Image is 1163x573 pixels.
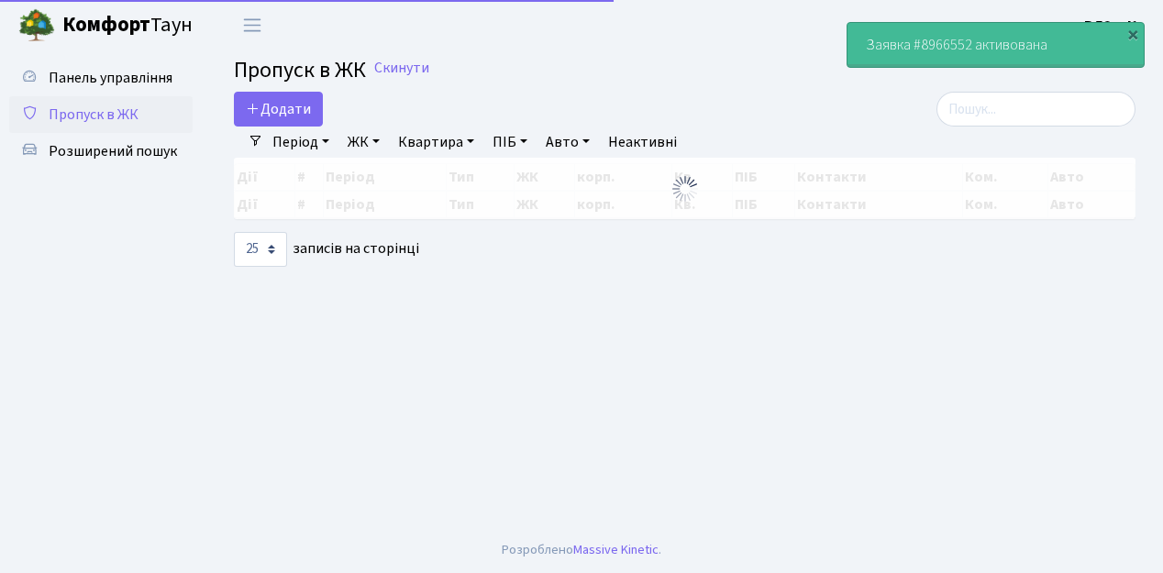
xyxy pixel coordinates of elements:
span: Пропуск в ЖК [234,54,366,86]
a: ВЛ2 -. К. [1084,15,1141,37]
input: Пошук... [936,92,1135,127]
label: записів на сторінці [234,232,419,267]
a: Авто [538,127,597,158]
span: Пропуск в ЖК [49,105,138,125]
a: ЖК [340,127,387,158]
button: Переключити навігацію [229,10,275,40]
span: Таун [62,10,193,41]
a: Скинути [374,60,429,77]
a: Період [265,127,337,158]
a: Панель управління [9,60,193,96]
a: Massive Kinetic [573,540,659,559]
div: Заявка #8966552 активована [847,23,1144,67]
a: Пропуск в ЖК [9,96,193,133]
select: записів на сторінці [234,232,287,267]
a: ПІБ [485,127,535,158]
span: Розширений пошук [49,141,177,161]
img: logo.png [18,7,55,44]
b: Комфорт [62,10,150,39]
a: Додати [234,92,323,127]
a: Квартира [391,127,482,158]
a: Неактивні [601,127,684,158]
div: × [1124,25,1142,43]
span: Додати [246,99,311,119]
img: Обробка... [670,174,700,204]
a: Розширений пошук [9,133,193,170]
span: Панель управління [49,68,172,88]
div: Розроблено . [502,540,661,560]
b: ВЛ2 -. К. [1084,16,1141,36]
